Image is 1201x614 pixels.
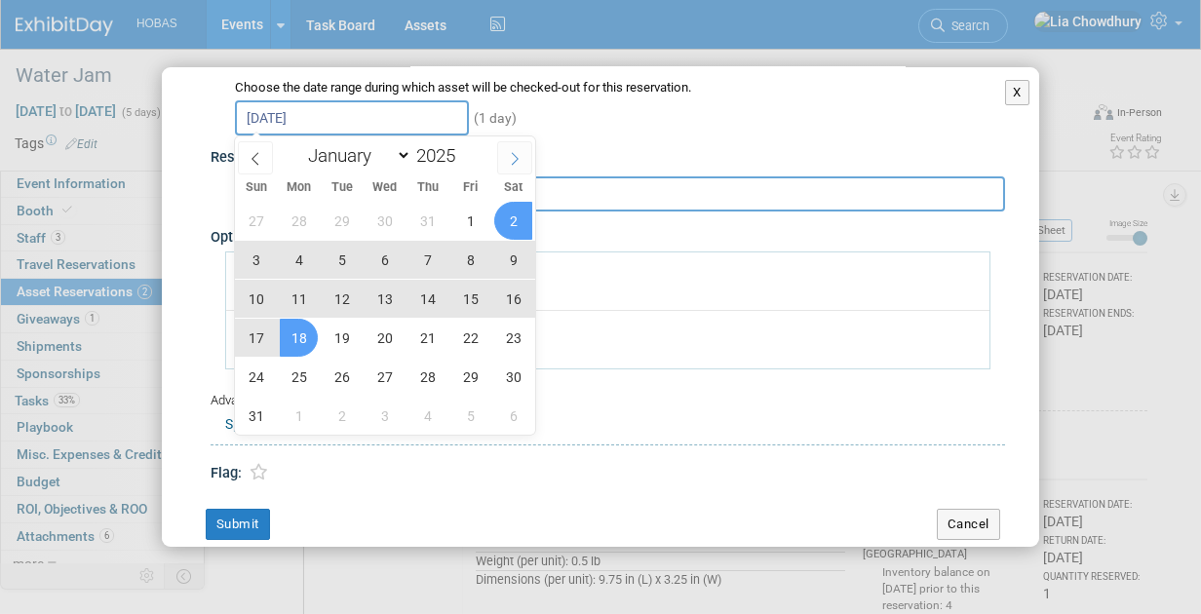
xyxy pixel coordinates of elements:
[407,181,449,194] span: Thu
[323,358,361,396] span: August 26, 2025
[278,181,321,194] span: Mon
[237,397,275,435] span: August 31, 2025
[408,319,446,357] span: August 21, 2025
[211,148,1005,169] div: Reservation Notes
[280,241,318,279] span: August 4, 2025
[451,241,489,279] span: August 8, 2025
[292,252,989,310] td: Hard Shipping Case
[494,241,532,279] span: August 9, 2025
[280,202,318,240] span: July 28, 2025
[237,202,275,240] span: July 27, 2025
[449,181,492,194] span: Fri
[366,280,404,318] span: August 13, 2025
[408,202,446,240] span: July 31, 2025
[237,319,275,357] span: August 17, 2025
[292,311,989,368] td: Lights
[237,280,275,318] span: August 10, 2025
[211,465,242,481] span: Flag:
[451,202,489,240] span: August 1, 2025
[225,416,440,432] a: Specify Shipping Logistics Category
[323,202,361,240] span: July 29, 2025
[364,181,407,194] span: Wed
[494,319,532,357] span: August 23, 2025
[280,280,318,318] span: August 11, 2025
[321,181,364,194] span: Tue
[366,397,404,435] span: September 3, 2025
[280,397,318,435] span: September 1, 2025
[937,509,1000,540] button: Cancel
[366,202,404,240] span: July 30, 2025
[323,280,361,318] span: August 12, 2025
[211,392,1005,410] div: Advanced Options
[280,319,318,357] span: August 18, 2025
[451,397,489,435] span: September 5, 2025
[235,100,469,135] input: Check-out Date - Return Date
[303,340,980,359] div: LED Flood Light - Double Light Kit
[451,280,489,318] span: August 15, 2025
[237,241,275,279] span: August 3, 2025
[366,241,404,279] span: August 6, 2025
[323,319,361,357] span: August 19, 2025
[411,144,470,167] input: Year
[494,280,532,318] span: August 16, 2025
[408,241,446,279] span: August 7, 2025
[494,358,532,396] span: August 30, 2025
[494,202,532,240] span: August 2, 2025
[323,397,361,435] span: September 2, 2025
[366,319,404,357] span: August 20, 2025
[237,358,275,396] span: August 24, 2025
[451,319,489,357] span: August 22, 2025
[408,397,446,435] span: September 4, 2025
[408,358,446,396] span: August 28, 2025
[408,280,446,318] span: August 14, 2025
[494,397,532,435] span: September 6, 2025
[211,229,350,246] span: Optional Accessories:
[323,241,361,279] span: August 5, 2025
[472,110,517,126] span: (1 day)
[492,181,535,194] span: Sat
[235,79,1005,97] div: Choose the date range during which asset will be checked-out for this reservation.
[451,358,489,396] span: August 29, 2025
[303,282,980,300] div: Expandable Formulate Display Case
[299,143,411,168] select: Month
[206,509,270,540] button: Submit
[1005,80,1029,105] button: X
[235,181,278,194] span: Sun
[366,358,404,396] span: August 27, 2025
[280,358,318,396] span: August 25, 2025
